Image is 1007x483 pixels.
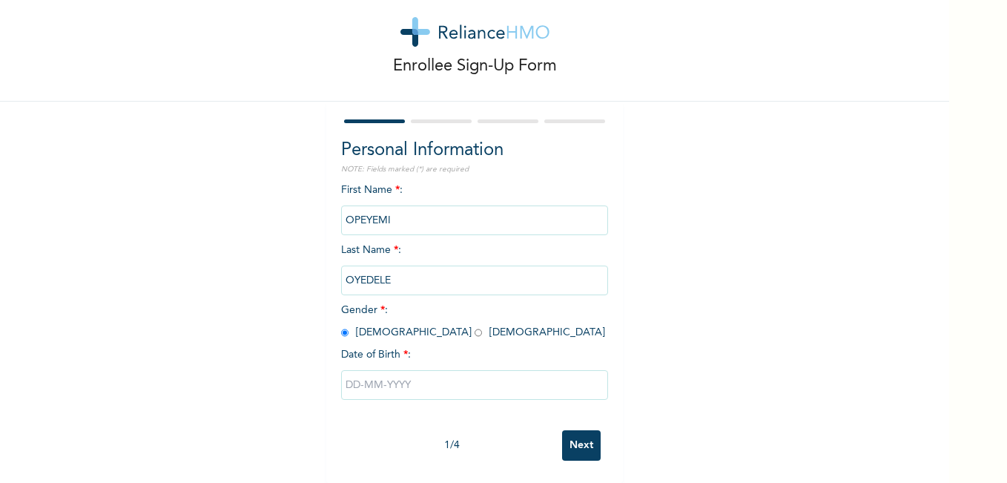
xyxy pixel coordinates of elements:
[341,370,608,400] input: DD-MM-YYYY
[341,438,562,453] div: 1 / 4
[341,206,608,235] input: Enter your first name
[341,164,608,175] p: NOTE: Fields marked (*) are required
[393,54,557,79] p: Enrollee Sign-Up Form
[400,17,549,47] img: logo
[341,266,608,295] input: Enter your last name
[341,305,605,338] span: Gender : [DEMOGRAPHIC_DATA] [DEMOGRAPHIC_DATA]
[341,245,608,286] span: Last Name :
[562,430,601,461] input: Next
[341,137,608,164] h2: Personal Information
[341,347,411,363] span: Date of Birth :
[341,185,608,226] span: First Name :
